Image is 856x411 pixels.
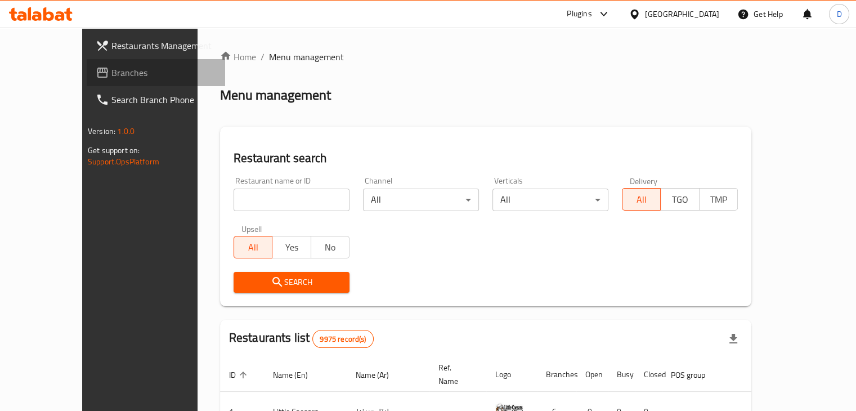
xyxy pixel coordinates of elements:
span: Menu management [269,50,344,64]
span: 1.0.0 [117,124,135,139]
span: POS group [671,368,720,382]
div: All [363,189,479,211]
span: ID [229,368,250,382]
a: Home [220,50,256,64]
span: D [836,8,841,20]
button: All [622,188,661,211]
span: Search [243,275,340,289]
a: Restaurants Management [87,32,225,59]
div: Plugins [567,7,591,21]
th: Open [576,358,608,392]
label: Delivery [630,177,658,185]
th: Branches [537,358,576,392]
h2: Menu management [220,86,331,104]
div: All [492,189,608,211]
button: TMP [699,188,738,211]
th: Closed [635,358,662,392]
a: Branches [87,59,225,86]
span: Get support on: [88,143,140,158]
h2: Restaurant search [234,150,738,167]
a: Support.OpsPlatform [88,154,159,169]
span: Version: [88,124,115,139]
span: 9975 record(s) [313,334,373,345]
button: All [234,236,272,258]
span: Name (Ar) [356,368,404,382]
h2: Restaurants list [229,329,374,348]
span: TGO [665,191,694,208]
span: Restaurants Management [111,39,216,52]
button: TGO [660,188,699,211]
div: Export file [720,325,747,352]
a: Search Branch Phone [87,86,225,113]
span: Name (En) [273,368,322,382]
input: Search for restaurant name or ID.. [234,189,349,211]
span: No [316,239,345,256]
label: Upsell [241,225,262,233]
th: Logo [486,358,537,392]
li: / [261,50,265,64]
span: Search Branch Phone [111,93,216,106]
div: [GEOGRAPHIC_DATA] [645,8,719,20]
button: No [311,236,349,258]
span: Ref. Name [438,361,473,388]
button: Yes [272,236,311,258]
nav: breadcrumb [220,50,751,64]
span: All [627,191,656,208]
div: Total records count [312,330,373,348]
span: All [239,239,268,256]
span: Branches [111,66,216,79]
th: Busy [608,358,635,392]
span: TMP [704,191,733,208]
button: Search [234,272,349,293]
span: Yes [277,239,306,256]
